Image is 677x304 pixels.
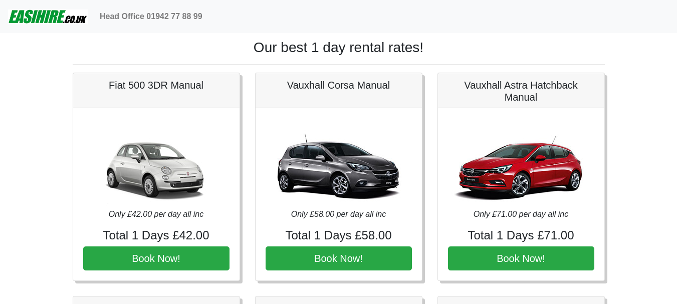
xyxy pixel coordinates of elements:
[73,39,605,56] h1: Our best 1 day rental rates!
[8,7,88,27] img: easihire_logo_small.png
[266,79,412,91] h5: Vauxhall Corsa Manual
[269,118,409,208] img: Vauxhall Corsa Manual
[448,228,594,243] h4: Total 1 Days £71.00
[109,210,203,218] i: Only £42.00 per day all inc
[448,246,594,270] button: Book Now!
[83,246,230,270] button: Book Now!
[266,246,412,270] button: Book Now!
[266,228,412,243] h4: Total 1 Days £58.00
[83,79,230,91] h5: Fiat 500 3DR Manual
[474,210,568,218] i: Only £71.00 per day all inc
[291,210,386,218] i: Only £58.00 per day all inc
[451,118,591,208] img: Vauxhall Astra Hatchback Manual
[83,228,230,243] h4: Total 1 Days £42.00
[86,118,227,208] img: Fiat 500 3DR Manual
[96,7,206,27] a: Head Office 01942 77 88 99
[100,12,202,21] b: Head Office 01942 77 88 99
[448,79,594,103] h5: Vauxhall Astra Hatchback Manual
